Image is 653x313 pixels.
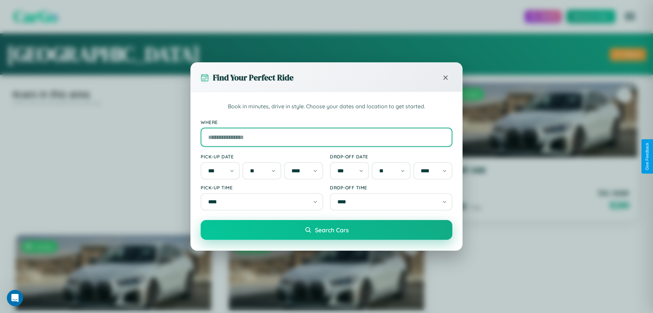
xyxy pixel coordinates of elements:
[330,154,452,159] label: Drop-off Date
[201,185,323,190] label: Pick-up Time
[330,185,452,190] label: Drop-off Time
[201,119,452,125] label: Where
[201,102,452,111] p: Book in minutes, drive in style. Choose your dates and location to get started.
[201,154,323,159] label: Pick-up Date
[201,220,452,240] button: Search Cars
[315,226,349,234] span: Search Cars
[213,72,294,83] h3: Find Your Perfect Ride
